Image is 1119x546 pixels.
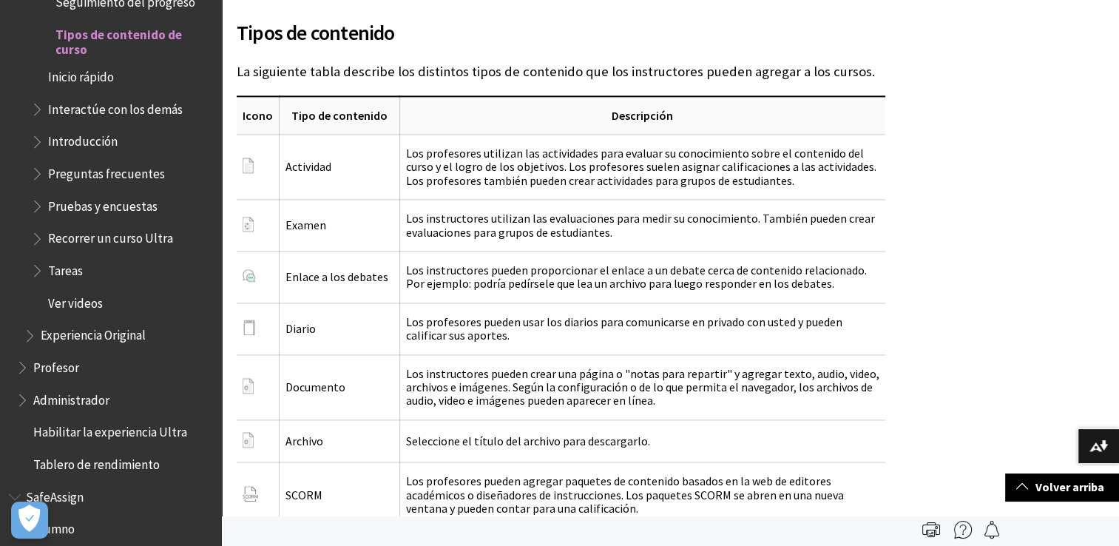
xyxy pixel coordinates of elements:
td: Los profesores pueden usar los diarios para comunicarse en privado con usted y pueden calificar s... [399,303,885,354]
p: La siguiente tabla describe los distintos tipos de contenido que los instructores pueden agregar ... [237,62,885,81]
span: Preguntas frecuentes [48,161,165,181]
span: Experiencia Original [41,323,146,343]
span: Tablero de rendimiento [33,452,160,472]
span: Ver videos [48,291,103,311]
td: Enlace a los debates [280,252,400,303]
img: Print [922,521,940,539]
button: Abrir preferencias [11,502,48,539]
td: Los instructores pueden crear una página o "notas para repartir" y agregar texto, audio, video, a... [399,354,885,419]
span: Interactúe con los demás [48,97,183,117]
td: Documento [280,354,400,419]
span: Habilitar la experiencia Ultra [33,420,187,440]
a: Volver arriba [1005,473,1119,501]
span: Profesor [33,355,79,375]
span: Tipos de contenido de curso [55,22,212,57]
span: SafeAssign [26,485,84,505]
span: Alumno [33,517,75,537]
span: Pruebas y encuestas [48,194,158,214]
span: Tareas [48,258,83,278]
td: Los profesores utilizan las actividades para evaluar su conocimiento sobre el contenido del curso... [399,135,885,200]
td: Actividad [280,135,400,200]
td: Seleccione el título del archivo para descargarlo. [399,419,885,462]
td: Archivo [280,419,400,462]
th: Icono [237,96,280,135]
td: Examen [280,200,400,252]
span: Introducción [48,129,118,149]
img: Follow this page [983,521,1001,539]
td: Los instructores utilizan las evaluaciones para medir su conocimiento. También pueden crear evalu... [399,200,885,252]
th: Descripción [399,96,885,135]
span: Inicio rápido [48,64,114,84]
td: Diario [280,303,400,354]
th: Tipo de contenido [280,96,400,135]
td: Los profesores pueden agregar paquetes de contenido basados en la web de editores académicos o di... [399,462,885,528]
img: More help [954,521,972,539]
td: SCORM [280,462,400,528]
span: Administrador [33,388,109,408]
span: Recorrer un curso Ultra [48,226,173,246]
td: Los instructores pueden proporcionar el enlace a un debate cerca de contenido relacionado. Por ej... [399,252,885,303]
